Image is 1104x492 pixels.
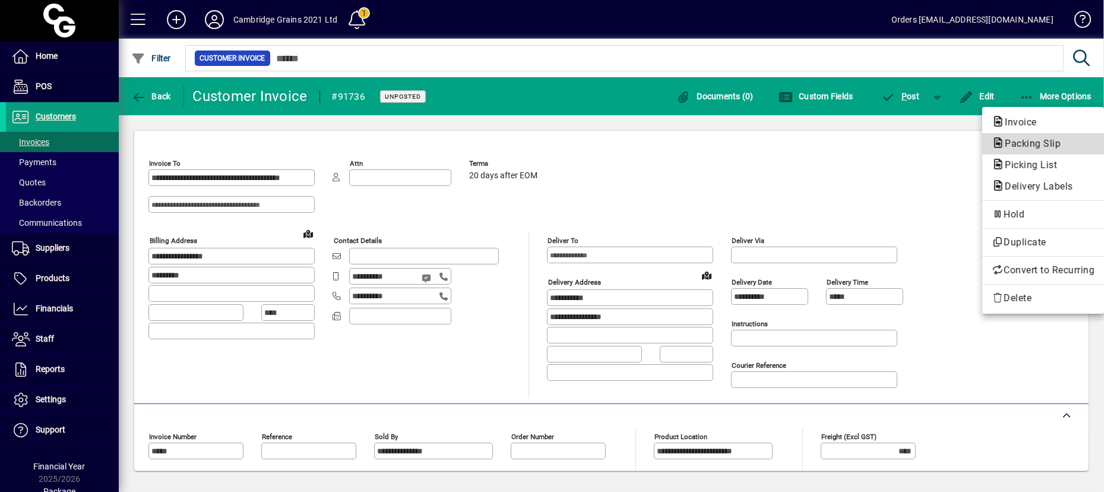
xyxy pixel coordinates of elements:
[992,263,1094,277] span: Convert to Recurring
[992,207,1094,222] span: Hold
[992,181,1079,192] span: Delivery Labels
[992,138,1067,149] span: Packing Slip
[992,291,1094,305] span: Delete
[992,116,1043,128] span: Invoice
[992,235,1094,250] span: Duplicate
[992,159,1063,171] span: Picking List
